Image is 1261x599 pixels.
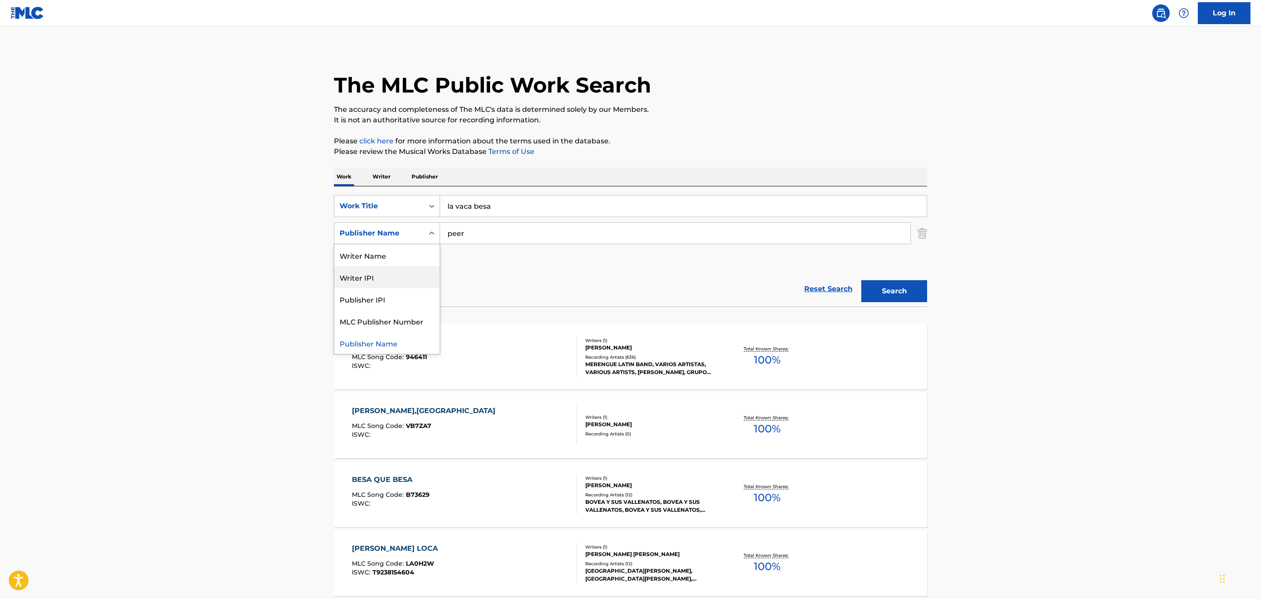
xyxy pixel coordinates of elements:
div: Writers ( 1 ) [585,475,718,481]
span: ISWC : [352,499,373,507]
div: Writer Name [334,244,440,266]
span: 100 % [754,490,781,506]
div: [PERSON_NAME] [PERSON_NAME] [585,550,718,558]
div: Recording Artists ( 12 ) [585,492,718,498]
a: [PERSON_NAME],[GEOGRAPHIC_DATA]MLC Song Code:VB7ZA7ISWC:Writers (1)[PERSON_NAME]Recording Artists... [334,392,927,458]
div: [PERSON_NAME] [585,344,718,352]
p: Writer [370,168,393,186]
span: MLC Song Code : [352,491,406,499]
img: MLC Logo [11,7,44,19]
p: Please review the Musical Works Database [334,146,927,157]
span: T9238154604 [373,568,414,576]
div: BOVEA Y SUS VALLENATOS, BOVEA Y SUS VALLENATOS, BOVEA Y SUS VALLENATOS, BOVEA Y SUS VALLENATOS, B... [585,498,718,514]
p: Work [334,168,354,186]
img: search [1156,8,1166,18]
div: Publisher Name [334,332,440,354]
div: [PERSON_NAME] LOCA [352,543,442,554]
p: Total Known Shares: [744,483,791,490]
div: MERENGUE LATIN BAND, VARIOS ARTISTAS, VARIOUS ARTISTS, [PERSON_NAME], GRUPO [PERSON_NAME] [585,360,718,376]
div: Writers ( 1 ) [585,337,718,344]
button: Search [861,280,927,302]
iframe: Chat Widget [1217,557,1261,599]
a: Reset Search [800,279,857,299]
span: B73629 [406,491,430,499]
a: Public Search [1152,4,1170,22]
div: [PERSON_NAME] [585,481,718,489]
p: Total Known Shares: [744,414,791,421]
div: [GEOGRAPHIC_DATA][PERSON_NAME], [GEOGRAPHIC_DATA][PERSON_NAME], [GEOGRAPHIC_DATA][PERSON_NAME], [... [585,567,718,583]
div: [PERSON_NAME] [585,421,718,428]
div: Drag [1220,566,1225,592]
span: 100 % [754,352,781,368]
a: LA VACAMLC Song Code:946411ISWC:Writers (1)[PERSON_NAME]Recording Artists (636)MERENGUE LATIN BAN... [334,324,927,389]
p: Total Known Shares: [744,346,791,352]
span: 946411 [406,353,427,361]
div: [PERSON_NAME],[GEOGRAPHIC_DATA] [352,406,500,416]
span: ISWC : [352,568,373,576]
img: Delete Criterion [917,222,927,244]
div: Publisher IPI [334,288,440,310]
span: VB7ZA7 [406,422,431,430]
span: MLC Song Code : [352,560,406,567]
span: MLC Song Code : [352,353,406,361]
a: BESA QUE BESAMLC Song Code:B73629ISWC:Writers (1)[PERSON_NAME]Recording Artists (12)BOVEA Y SUS V... [334,461,927,527]
div: Recording Artists ( 0 ) [585,431,718,437]
div: BESA QUE BESA [352,474,430,485]
div: Publisher Name [340,228,419,239]
p: The accuracy and completeness of The MLC's data is determined solely by our Members. [334,104,927,115]
span: MLC Song Code : [352,422,406,430]
form: Search Form [334,195,927,307]
div: Work Title [340,201,419,211]
div: Recording Artists ( 12 ) [585,560,718,567]
span: ISWC : [352,431,373,439]
div: Writers ( 1 ) [585,544,718,550]
a: Log In [1198,2,1250,24]
h1: The MLC Public Work Search [334,72,651,98]
p: It is not an authoritative source for recording information. [334,115,927,125]
p: Please for more information about the terms used in the database. [334,136,927,146]
div: Writers ( 1 ) [585,414,718,421]
a: click here [359,137,394,145]
p: Publisher [409,168,441,186]
span: 100 % [754,559,781,574]
a: [PERSON_NAME] LOCAMLC Song Code:LA0H2WISWC:T9238154604Writers (1)[PERSON_NAME] [PERSON_NAME]Recor... [334,530,927,596]
span: LA0H2W [406,560,434,567]
img: help [1179,8,1189,18]
div: Help [1175,4,1193,22]
span: 100 % [754,421,781,437]
p: Total Known Shares: [744,552,791,559]
div: Recording Artists ( 636 ) [585,354,718,360]
div: MLC Publisher Number [334,310,440,332]
span: ISWC : [352,362,373,370]
div: Writer IPI [334,266,440,288]
a: Terms of Use [487,147,534,156]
